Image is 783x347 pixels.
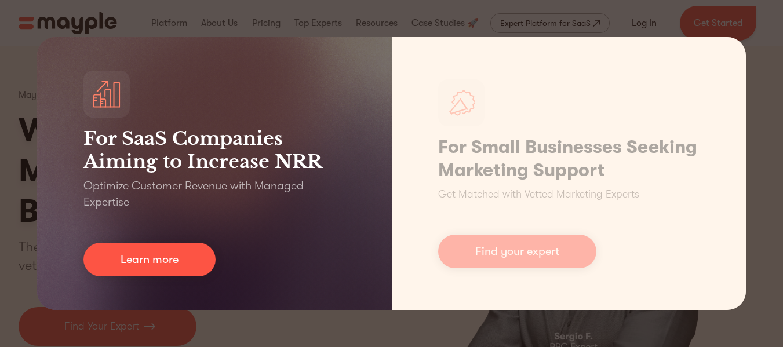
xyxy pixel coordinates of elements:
a: Find your expert [438,235,596,268]
h3: For SaaS Companies Aiming to Increase NRR [83,127,345,173]
p: Get Matched with Vetted Marketing Experts [438,187,639,202]
p: Optimize Customer Revenue with Managed Expertise [83,178,345,210]
a: Learn more [83,243,216,276]
h1: For Small Businesses Seeking Marketing Support [438,136,700,182]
